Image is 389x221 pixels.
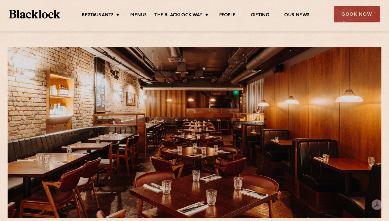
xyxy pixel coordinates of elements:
a: Menus [130,12,147,19]
a: Our News [284,12,309,19]
img: BL_Textured_Logo-footer-cropped.svg [9,10,60,18]
a: The Blacklock Way [154,12,202,19]
div: Book Now [334,6,380,22]
a: People [219,12,236,19]
a: Gifting [251,12,269,19]
a: Restaurants [82,12,114,19]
